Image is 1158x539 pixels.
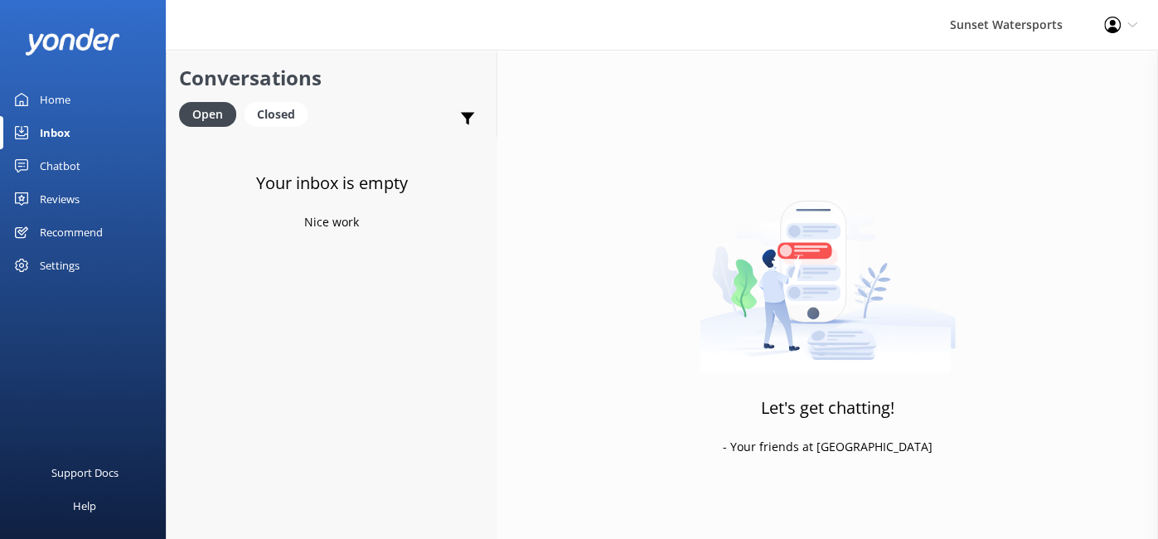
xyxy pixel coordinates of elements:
[40,182,80,216] div: Reviews
[179,102,236,127] div: Open
[40,116,70,149] div: Inbox
[40,149,80,182] div: Chatbot
[179,104,245,123] a: Open
[73,489,96,522] div: Help
[25,28,120,56] img: yonder-white-logo.png
[700,166,956,373] img: artwork of a man stealing a conversation from at giant smartphone
[179,62,484,94] h2: Conversations
[40,83,70,116] div: Home
[304,213,359,231] p: Nice work
[723,438,933,456] p: - Your friends at [GEOGRAPHIC_DATA]
[256,170,408,197] h3: Your inbox is empty
[761,395,894,421] h3: Let's get chatting!
[245,104,316,123] a: Closed
[51,456,119,489] div: Support Docs
[245,102,308,127] div: Closed
[40,249,80,282] div: Settings
[40,216,103,249] div: Recommend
